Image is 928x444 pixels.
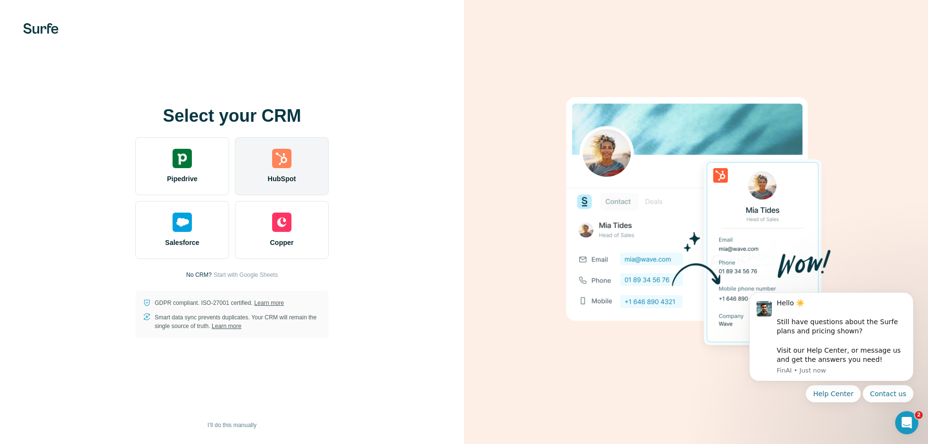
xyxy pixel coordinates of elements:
[895,411,918,434] iframe: Intercom live chat
[272,213,291,232] img: copper's logo
[735,280,928,439] iframe: Intercom notifications message
[268,174,296,184] span: HubSpot
[155,313,321,330] p: Smart data sync prevents duplicates. Your CRM will remain the single source of truth.
[212,323,241,329] a: Learn more
[207,421,256,430] span: I’ll do this manually
[167,174,197,184] span: Pipedrive
[561,82,831,362] img: HUBSPOT image
[135,106,329,126] h1: Select your CRM
[173,213,192,232] img: salesforce's logo
[214,271,278,279] button: Start with Google Sheets
[270,238,294,247] span: Copper
[173,149,192,168] img: pipedrive's logo
[272,149,291,168] img: hubspot's logo
[186,271,212,279] p: No CRM?
[165,238,200,247] span: Salesforce
[23,23,58,34] img: Surfe's logo
[201,418,263,432] button: I’ll do this manually
[915,411,923,419] span: 2
[254,300,284,306] a: Learn more
[155,299,284,307] p: GDPR compliant. ISO-27001 certified.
